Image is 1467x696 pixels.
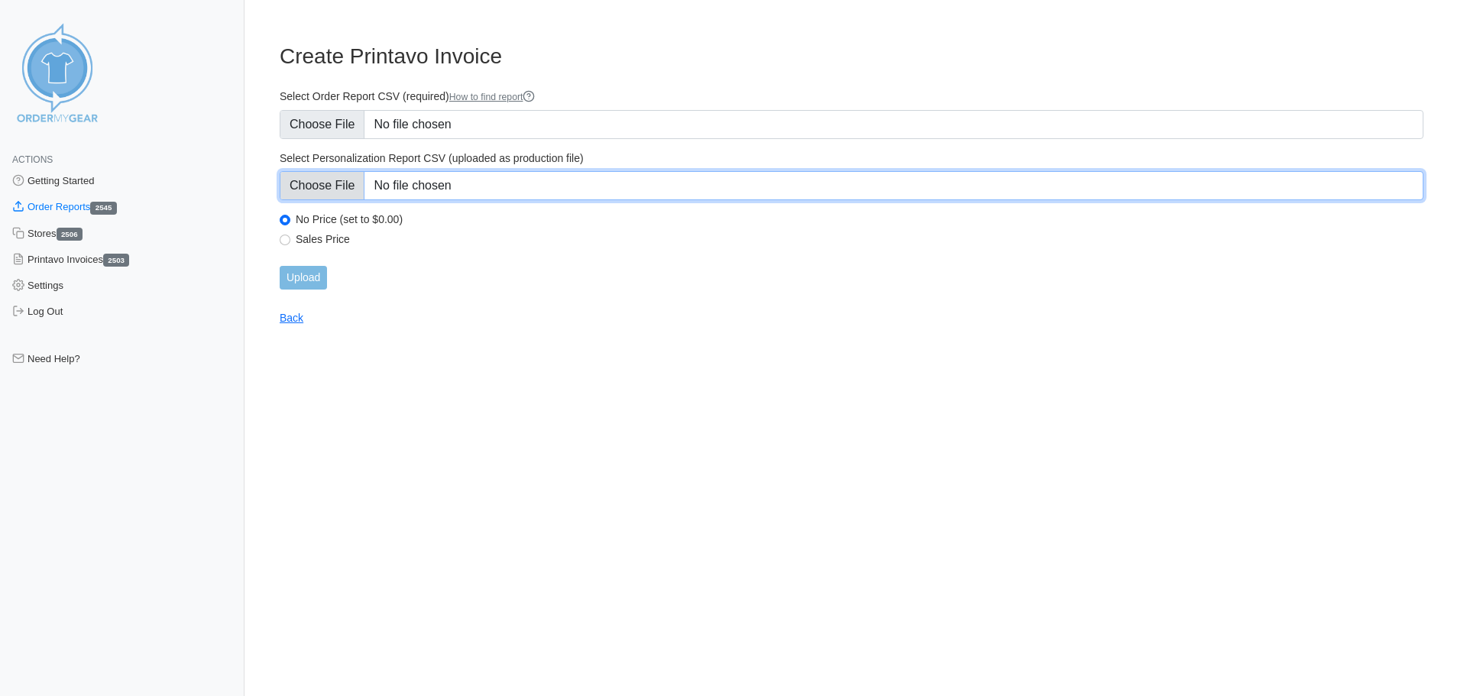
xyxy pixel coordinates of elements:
[57,228,83,241] span: 2506
[90,202,116,215] span: 2545
[12,154,53,165] span: Actions
[280,312,303,324] a: Back
[296,232,1423,246] label: Sales Price
[449,92,536,102] a: How to find report
[280,266,327,290] input: Upload
[280,89,1423,104] label: Select Order Report CSV (required)
[280,44,1423,70] h3: Create Printavo Invoice
[103,254,129,267] span: 2503
[296,212,1423,226] label: No Price (set to $0.00)
[280,151,1423,165] label: Select Personalization Report CSV (uploaded as production file)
